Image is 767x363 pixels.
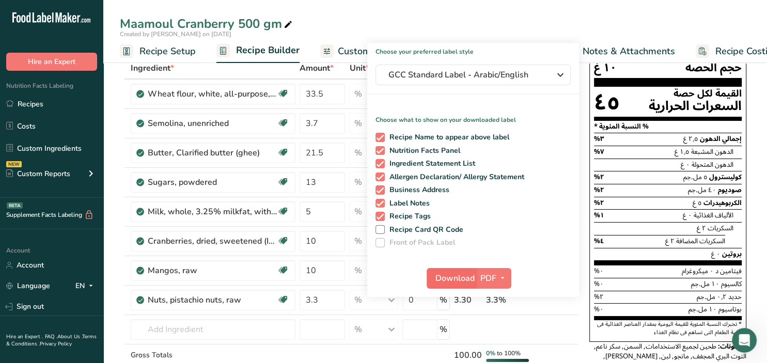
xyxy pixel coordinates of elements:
span: ١٠ مل.جم [691,277,719,291]
span: ٢% [594,170,604,184]
span: ١٫٥ غ [675,145,690,159]
span: Nutrition Facts Panel [385,146,461,155]
span: Created by [PERSON_NAME] on [DATE] [120,30,231,38]
span: ٢% [594,196,604,210]
div: Custom Reports [6,168,70,179]
input: Add Ingredient [131,319,295,340]
span: ٣% [594,132,604,146]
span: Label Notes [385,199,430,208]
span: السكريات المضافة [676,234,725,248]
div: 3.30 [454,294,482,306]
span: السكريات [708,221,733,235]
a: FAQ . [45,333,57,340]
span: Customize Label [338,44,409,58]
span: إجمالي الدهون [700,132,742,146]
div: 100.00 [454,349,482,361]
h1: Choose your preferred label style [367,43,579,56]
span: GCC Standard Label - Arabic/English [388,69,543,81]
span: Ingredient [131,62,174,74]
button: GCC Standard Label - Arabic/English [375,65,571,85]
div: القيمة لكل حصة [649,89,742,99]
span: PDF [480,272,496,285]
a: Language [6,277,50,295]
div: Butter, Clarified butter (ghee) [148,147,277,159]
div: ٤٥ [594,89,620,116]
span: to 100% [497,349,521,357]
span: Download [435,272,475,285]
span: Recipe Builder [236,43,300,57]
a: About Us . [57,333,82,340]
button: Download [427,268,477,289]
span: حديد [728,290,742,304]
a: Customize Label [320,40,409,63]
p: Choose what to show on your downloaded label [367,107,579,124]
a: Hire an Expert . [6,333,43,340]
button: Hire an Expert [6,53,97,71]
div: Nuts, pistachio nuts, raw [148,294,277,306]
span: ٠ غ [711,247,721,261]
span: Unit [349,62,369,74]
iframe: Intercom live chat [732,328,757,353]
span: ٤٠ مل.جم [688,183,716,197]
a: Notes & Attachments [565,40,675,63]
div: السعرات الحرارية [649,99,742,114]
span: كوليسترول [709,170,742,184]
span: ٠ ميكروغرام [682,264,714,278]
div: Maamoul Cranberry 500 gm [120,14,294,33]
div: Milk, whole, 3.25% milkfat, without added vitamin A and [MEDICAL_DATA] [148,206,277,218]
a: Terms & Conditions . [6,333,97,348]
a: Nutrition Breakdown [430,40,544,63]
span: Ingredient Statement List [385,159,476,168]
div: Sugars, powdered [148,176,277,188]
span: Amount [300,62,334,74]
span: المكونات: [718,339,746,354]
div: Wheat flour, white, all-purpose, self-rising, enriched [148,88,277,100]
span: ٢٫٥ غ [683,132,698,146]
div: BETA [7,202,23,209]
span: بوتاسيوم [718,302,742,317]
span: ١% [594,208,604,223]
section: % النسبة المئوية * [594,121,742,133]
span: صوديوم [718,183,742,197]
div: Gross Totals [131,350,295,360]
div: 3.3% [486,294,530,306]
span: ٠% [594,264,604,278]
span: ٢% [594,183,604,197]
span: Recipe Tags [385,212,431,221]
span: 0% [486,349,495,357]
span: ٠٫٢ مل.جم [697,290,727,304]
span: ٥ غ [693,196,702,210]
span: ٤% [594,234,604,248]
span: ٧% [594,145,604,159]
a: Privacy Policy [40,340,72,348]
span: Recipe Setup [139,44,196,58]
span: ٢% [594,290,604,304]
span: بروتين [722,247,742,261]
span: ٠% [594,302,604,317]
span: ٢ غ [665,234,675,248]
div: EN [75,280,97,292]
a: Recipe Builder [216,39,300,64]
span: ١٠ غ [594,61,617,74]
span: ٥ مل.جم [683,170,708,184]
div: Semolina, unenriched [148,117,277,130]
a: Recipe Setup [120,40,196,63]
span: حجم الحصة [685,61,742,74]
span: ١٠ مل.جم [688,302,717,317]
span: Recipe Name to appear above label [385,133,510,142]
span: ٢ غ [697,221,706,235]
span: Allergen Declaration/ Allergy Statement [385,172,525,182]
span: Recipe Card QR Code [385,225,464,234]
section: * تخبرك النسبة المئوية للقيمة اليومية بمقدار العناصر الغذائية فى حصة الطعام التى تساهم فى نظام ال... [594,320,742,337]
span: Front of Pack Label [385,238,456,247]
span: الألياف الغذائية [694,208,733,223]
span: فيتامين د [715,264,742,278]
span: الدهون المتحولة [692,157,733,172]
span: Business Address [385,185,450,195]
span: Notes & Attachments [583,44,675,58]
div: Cranberries, dried, sweetened (Includes foods for USDA's Food Distribution Program) [148,235,277,247]
div: Mangos, raw [148,264,277,277]
span: الكربوهيدرات [703,196,742,210]
span: كالسيوم [721,277,742,291]
span: ٠ غ [683,208,692,223]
